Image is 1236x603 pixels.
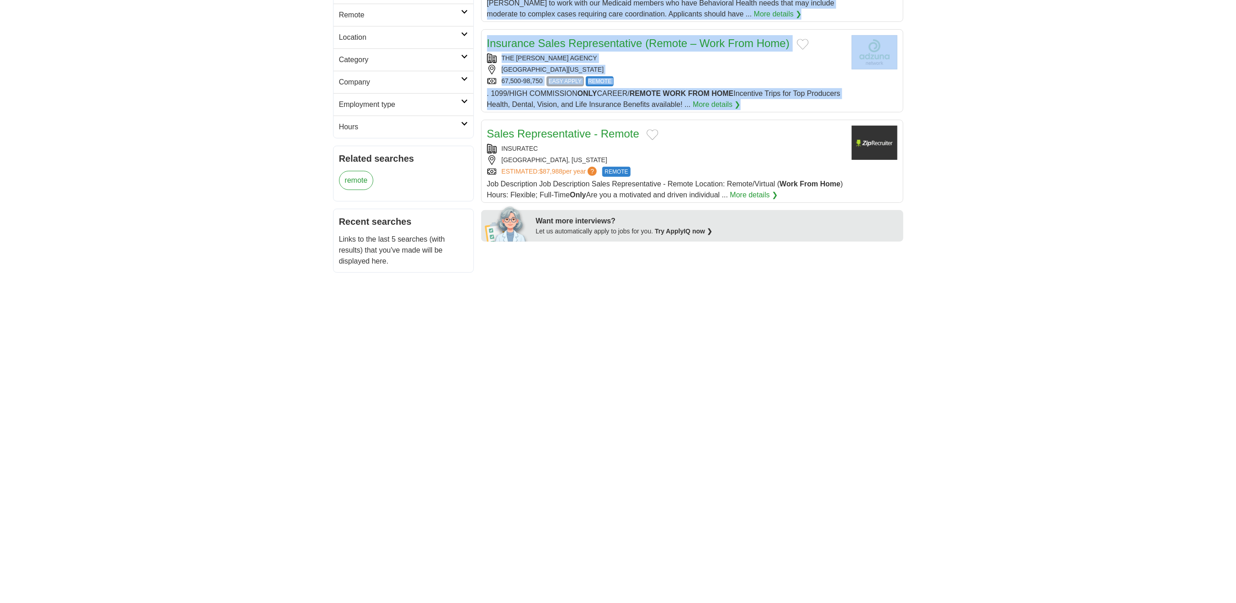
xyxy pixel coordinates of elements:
div: THE [PERSON_NAME] AGENCY [487,53,844,63]
img: Company logo [852,126,897,160]
span: EASY APPLY [546,76,584,86]
strong: Home [820,180,840,188]
strong: From [800,180,818,188]
h2: Remote [339,10,461,21]
strong: HOME [711,90,733,97]
a: Company [334,71,473,93]
span: ? [588,167,597,176]
div: Let us automatically apply to jobs for you. [536,227,898,236]
h2: Hours [339,122,461,132]
strong: FROM [688,90,710,97]
img: apply-iq-scientist.png [485,205,529,242]
h2: Location [339,32,461,43]
img: Company logo [852,35,897,69]
a: Location [334,26,473,48]
strong: Work [780,180,798,188]
span: REMOTE [586,76,614,86]
div: 67,500-98,750 [487,76,844,86]
strong: ONLY [578,90,597,97]
h2: Category [339,54,461,65]
a: Sales Representative - Remote [487,127,640,140]
a: Employment type [334,93,473,116]
button: Add to favorite jobs [647,129,658,140]
h2: Employment type [339,99,461,110]
strong: Only [570,191,586,199]
strong: REMOTE [630,90,661,97]
h2: Recent searches [339,215,468,228]
span: Job Description Job Description Sales Representative - Remote Location: Remote/Virtual ( ) Hours:... [487,180,843,199]
a: More details ❯ [693,99,741,110]
strong: WORK [663,90,686,97]
div: Want more interviews? [536,216,898,227]
span: $87,988 [539,168,562,175]
span: REMOTE [602,167,630,177]
div: INSURATEC [487,144,844,153]
a: remote [339,171,374,190]
button: Add to favorite jobs [797,39,809,50]
span: . 1099/HIGH COMMISSION CAREER/ Incentive Trips for Top Producers Health, Dental, Vision, and Life... [487,90,841,108]
a: Try ApplyIQ now ❯ [655,227,712,235]
div: [GEOGRAPHIC_DATA][US_STATE] [487,65,844,74]
a: Insurance Sales Representative (Remote – Work From Home) [487,37,790,49]
a: More details ❯ [754,9,802,20]
h2: Related searches [339,152,468,165]
a: Hours [334,116,473,138]
h2: Company [339,77,461,88]
div: [GEOGRAPHIC_DATA], [US_STATE] [487,155,844,165]
a: ESTIMATED:$87,988per year? [502,167,599,177]
a: Category [334,48,473,71]
a: More details ❯ [730,190,778,201]
a: Remote [334,4,473,26]
p: Links to the last 5 searches (with results) that you've made will be displayed here. [339,234,468,267]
